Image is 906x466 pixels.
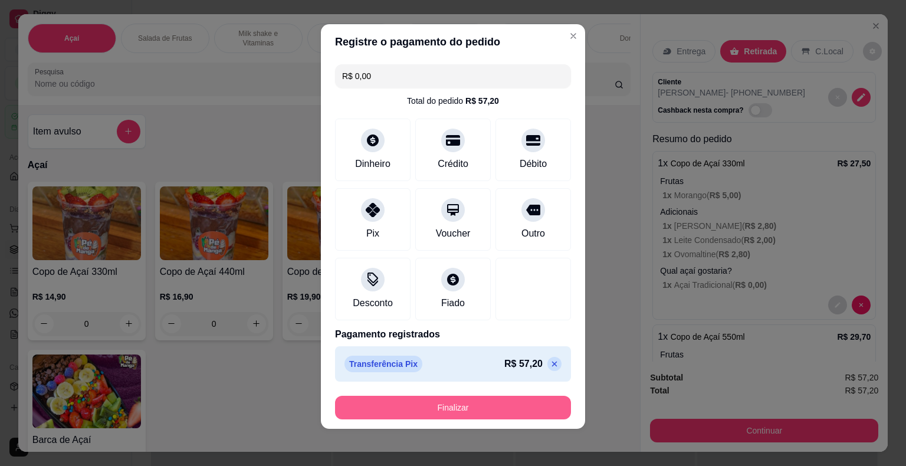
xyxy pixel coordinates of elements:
div: R$ 57,20 [465,95,499,107]
p: Pagamento registrados [335,327,571,342]
div: Outro [521,227,545,241]
div: Débito [520,157,547,171]
div: Crédito [438,157,468,171]
header: Registre o pagamento do pedido [321,24,585,60]
p: Transferência Pix [344,356,422,372]
div: Desconto [353,296,393,310]
div: Dinheiro [355,157,390,171]
div: Pix [366,227,379,241]
button: Close [564,27,583,45]
button: Finalizar [335,396,571,419]
div: Fiado [441,296,465,310]
div: Total do pedido [407,95,499,107]
p: R$ 57,20 [504,357,543,371]
div: Voucher [436,227,471,241]
input: Ex.: hambúrguer de cordeiro [342,64,564,88]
